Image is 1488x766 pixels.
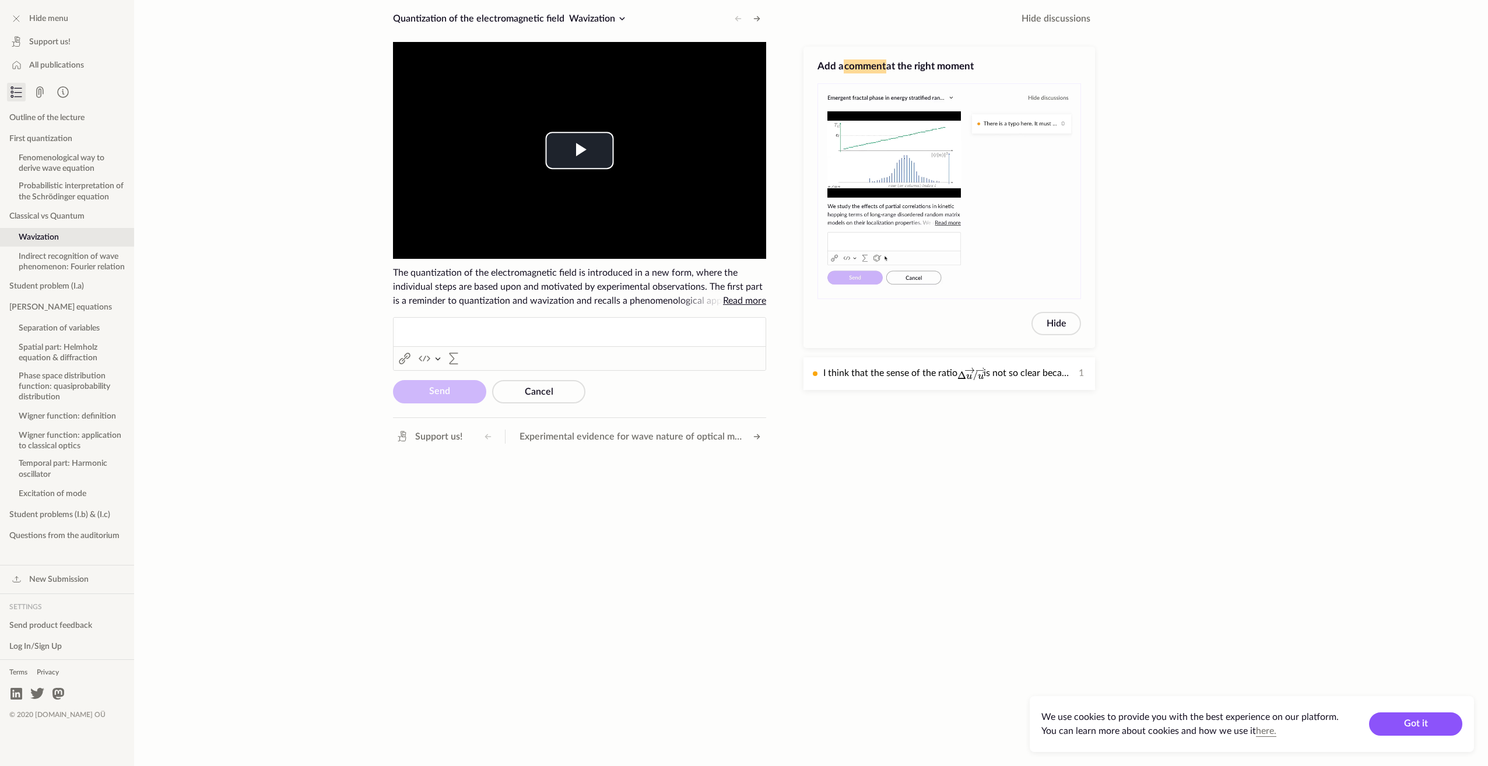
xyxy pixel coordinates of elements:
button: Experimental evidence for wave nature of optical mode excitations [515,427,766,446]
span: Experimental evidence for wave nature of optical mode excitations [520,430,744,444]
span: Support us! [415,430,462,444]
button: Hide [1031,312,1081,335]
div: Video Player [393,42,766,259]
span: Quantization of the electromagnetic field [393,14,564,23]
h3: Add a at the right moment [817,59,1081,73]
button: I think that the sense of the ratiois not so clear because the division operation is not defined ... [803,357,1095,390]
span: Send [429,386,450,396]
button: Cancel [492,380,585,403]
span: comment [844,59,886,73]
span: Hide discussions [1022,12,1090,26]
span: Cancel [525,387,553,396]
span: We use cookies to provide you with the best experience on our platform. You can learn more about ... [1041,712,1339,736]
button: Quantization of the electromagnetic fieldWavization [388,9,634,28]
button: Play Video [546,132,614,169]
span: Read more [723,296,766,305]
p: I think that the sense of the ratio is not so clear because the division operation is not defined... [823,366,1074,382]
span: Wavization [569,14,615,23]
a: here. [1256,726,1276,736]
span: The quantization of the electromagnetic field is introduced in a new form, where the individual s... [393,266,766,308]
button: Send [393,380,486,403]
a: Support us! [391,427,467,446]
button: Got it [1369,712,1462,736]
